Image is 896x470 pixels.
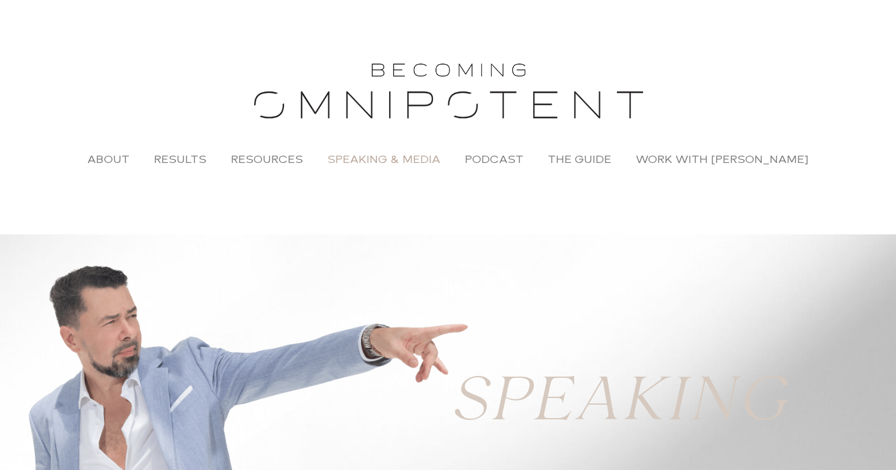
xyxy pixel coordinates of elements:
a: About [75,145,142,173]
a: The Guide [536,145,624,173]
i: SPEAKING [450,352,788,456]
a: Results [142,145,219,173]
a: Podcast [453,145,536,173]
a: Work with [PERSON_NAME] [624,145,821,173]
nav: Menu [12,145,884,173]
a: Resources [219,145,315,173]
a: Speaking & Media [315,145,453,173]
